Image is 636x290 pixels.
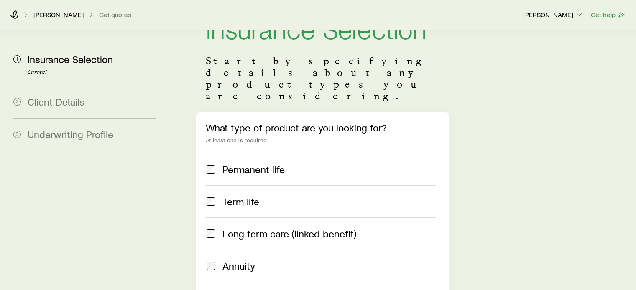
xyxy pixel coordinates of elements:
input: Long term care (linked benefit) [207,229,215,238]
span: Permanent life [222,164,285,175]
span: 2 [13,98,21,106]
p: Current [28,69,156,76]
button: Get quotes [99,11,132,19]
button: Get help [590,10,626,20]
p: Start by specifying details about any product types you are considering. [206,55,439,102]
span: 1 [13,55,21,63]
div: At least one is required [206,137,439,144]
p: [PERSON_NAME] [523,10,583,19]
span: Underwriting Profile [28,128,113,140]
h1: Insurance Selection [206,15,439,42]
span: Term life [222,196,259,207]
span: Long term care (linked benefit) [222,228,356,240]
input: Permanent life [207,165,215,174]
span: Insurance Selection [28,53,113,65]
input: Term life [207,197,215,206]
span: Client Details [28,96,84,108]
p: What type of product are you looking for? [206,122,439,134]
input: Annuity [207,262,215,270]
span: 3 [13,131,21,138]
span: Annuity [222,260,255,272]
p: [PERSON_NAME] [33,10,84,19]
button: [PERSON_NAME] [523,10,584,20]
